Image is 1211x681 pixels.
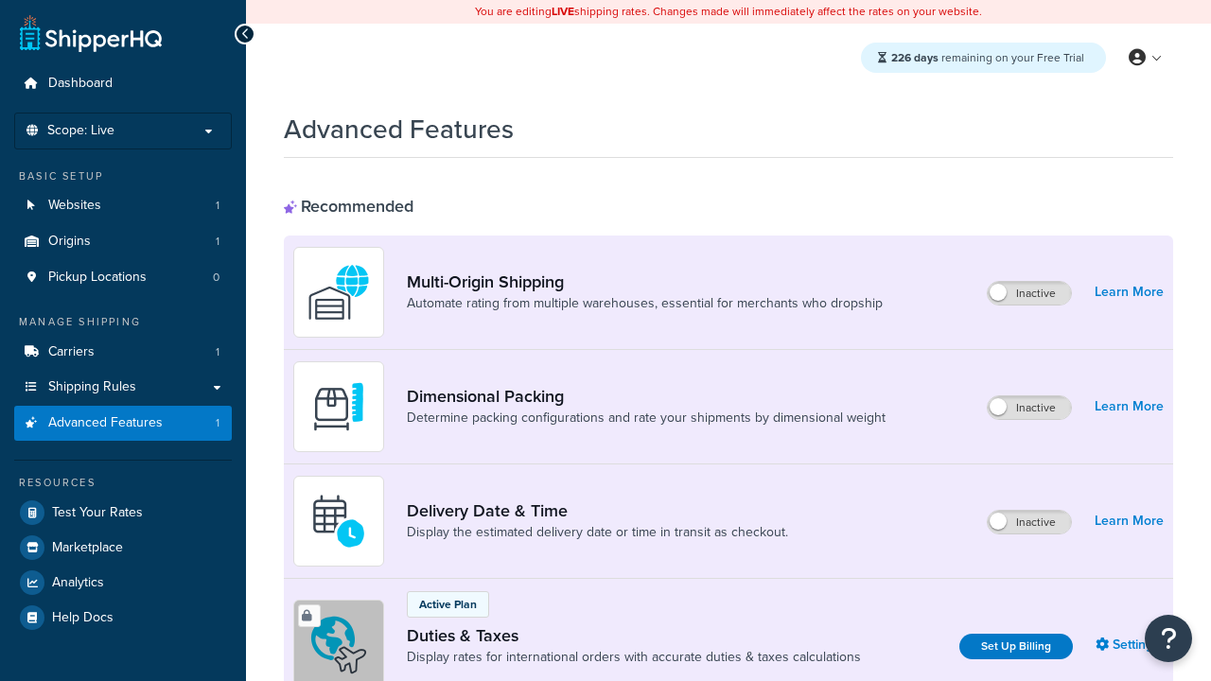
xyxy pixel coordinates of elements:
[213,270,219,286] span: 0
[216,198,219,214] span: 1
[306,374,372,440] img: DTVBYsAAAAAASUVORK5CYII=
[14,475,232,491] div: Resources
[891,49,939,66] strong: 226 days
[306,259,372,325] img: WatD5o0RtDAAAAAElFTkSuQmCC
[14,314,232,330] div: Manage Shipping
[14,224,232,259] li: Origins
[407,625,861,646] a: Duties & Taxes
[48,198,101,214] span: Websites
[407,294,883,313] a: Automate rating from multiple warehouses, essential for merchants who dropship
[48,415,163,431] span: Advanced Features
[216,415,219,431] span: 1
[552,3,574,20] b: LIVE
[407,648,861,667] a: Display rates for international orders with accurate duties & taxes calculations
[48,344,95,360] span: Carriers
[14,406,232,441] a: Advanced Features1
[407,500,788,521] a: Delivery Date & Time
[14,168,232,184] div: Basic Setup
[48,270,147,286] span: Pickup Locations
[14,335,232,370] a: Carriers1
[48,76,113,92] span: Dashboard
[14,224,232,259] a: Origins1
[14,496,232,530] a: Test Your Rates
[14,406,232,441] li: Advanced Features
[407,523,788,542] a: Display the estimated delivery date or time in transit as checkout.
[14,188,232,223] a: Websites1
[14,566,232,600] a: Analytics
[48,234,91,250] span: Origins
[1095,393,1164,420] a: Learn More
[52,610,114,626] span: Help Docs
[306,488,372,554] img: gfkeb5ejjkALwAAAABJRU5ErkJggg==
[1095,279,1164,306] a: Learn More
[1095,508,1164,534] a: Learn More
[407,271,883,292] a: Multi-Origin Shipping
[14,531,232,565] a: Marketplace
[52,505,143,521] span: Test Your Rates
[14,188,232,223] li: Websites
[1096,632,1164,658] a: Settings
[284,111,514,148] h1: Advanced Features
[1145,615,1192,662] button: Open Resource Center
[14,260,232,295] li: Pickup Locations
[988,282,1071,305] label: Inactive
[407,409,886,428] a: Determine packing configurations and rate your shipments by dimensional weight
[959,634,1073,659] a: Set Up Billing
[988,396,1071,419] label: Inactive
[216,234,219,250] span: 1
[891,49,1084,66] span: remaining on your Free Trial
[14,260,232,295] a: Pickup Locations0
[14,66,232,101] a: Dashboard
[284,196,413,217] div: Recommended
[216,344,219,360] span: 1
[419,596,477,613] p: Active Plan
[47,123,114,139] span: Scope: Live
[14,601,232,635] a: Help Docs
[14,335,232,370] li: Carriers
[14,370,232,405] a: Shipping Rules
[407,386,886,407] a: Dimensional Packing
[52,540,123,556] span: Marketplace
[48,379,136,395] span: Shipping Rules
[52,575,104,591] span: Analytics
[988,511,1071,533] label: Inactive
